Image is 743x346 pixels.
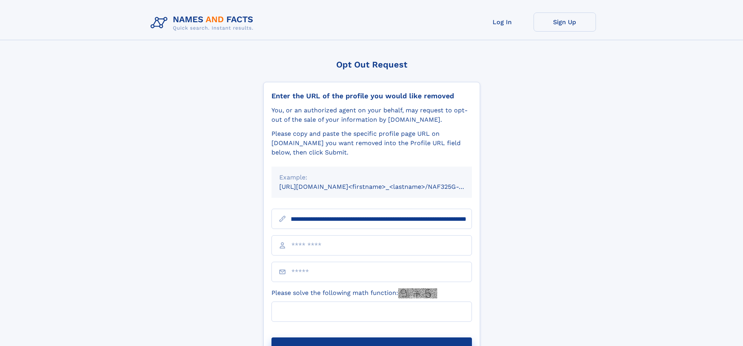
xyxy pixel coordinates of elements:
[271,92,472,100] div: Enter the URL of the profile you would like removed
[271,288,437,298] label: Please solve the following math function:
[534,12,596,32] a: Sign Up
[279,183,487,190] small: [URL][DOMAIN_NAME]<firstname>_<lastname>/NAF325G-xxxxxxxx
[271,106,472,124] div: You, or an authorized agent on your behalf, may request to opt-out of the sale of your informatio...
[147,12,260,34] img: Logo Names and Facts
[279,173,464,182] div: Example:
[471,12,534,32] a: Log In
[271,129,472,157] div: Please copy and paste the specific profile page URL on [DOMAIN_NAME] you want removed into the Pr...
[263,60,480,69] div: Opt Out Request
